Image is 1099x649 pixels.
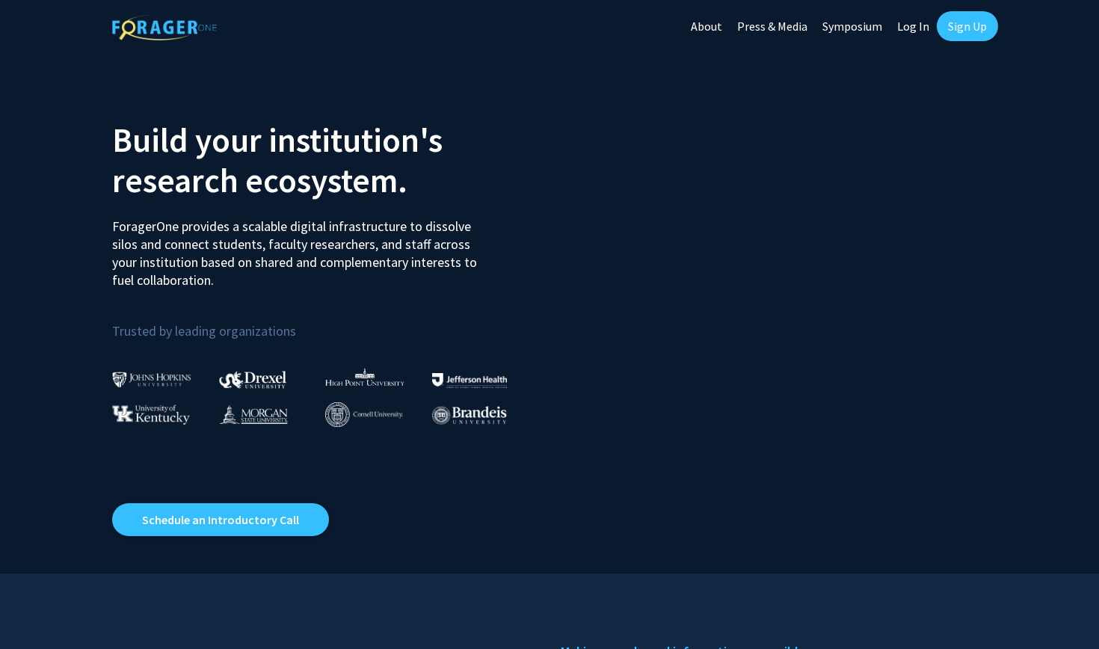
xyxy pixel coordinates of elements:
[937,11,998,41] a: Sign Up
[112,14,217,40] img: ForagerOne Logo
[112,503,329,536] a: Opens in a new tab
[325,402,403,427] img: Cornell University
[112,301,538,342] p: Trusted by leading organizations
[112,372,191,387] img: Johns Hopkins University
[432,406,507,425] img: Brandeis University
[112,120,538,200] h2: Build your institution's research ecosystem.
[112,206,487,289] p: ForagerOne provides a scalable digital infrastructure to dissolve silos and connect students, fac...
[325,368,404,386] img: High Point University
[219,371,286,388] img: Drexel University
[432,373,507,387] img: Thomas Jefferson University
[112,405,190,425] img: University of Kentucky
[219,405,288,424] img: Morgan State University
